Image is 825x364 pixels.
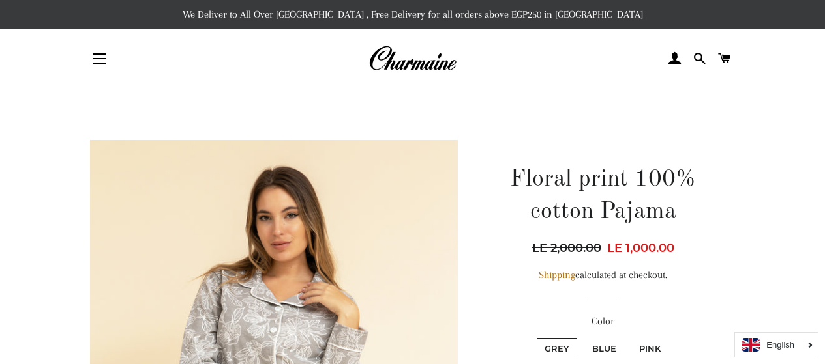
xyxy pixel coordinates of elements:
span: LE 1,000.00 [607,241,674,255]
div: calculated at checkout. [487,267,719,283]
h1: Floral print 100% cotton Pajama [487,163,719,229]
label: Color [487,313,719,329]
a: English [742,338,811,352]
span: LE 2,000.00 [532,239,605,257]
a: Shipping [539,269,575,281]
img: Charmaine Egypt [368,44,457,73]
label: Grey [537,338,577,359]
label: Pink [631,338,668,359]
label: Blue [584,338,624,359]
i: English [766,341,794,349]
